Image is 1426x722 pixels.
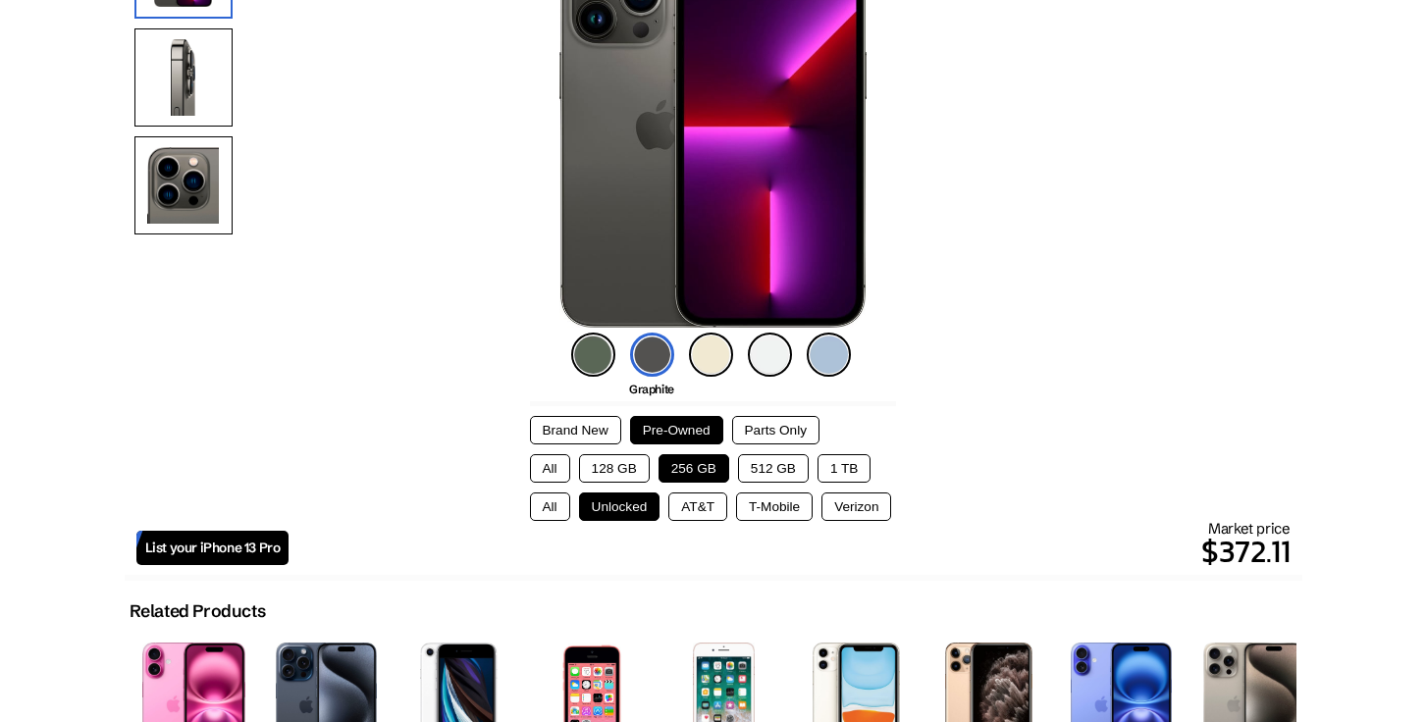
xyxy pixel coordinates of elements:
img: sierra-blue-icon [807,333,851,377]
button: Verizon [821,492,891,521]
div: Market price [289,519,1290,575]
button: 128 GB [579,454,650,483]
h2: Related Products [130,600,266,622]
button: 512 GB [738,454,809,483]
img: Side [134,28,233,127]
button: AT&T [668,492,727,521]
button: Unlocked [579,492,660,521]
img: Camera [134,136,233,234]
button: Parts Only [732,416,819,444]
img: gold-icon [689,333,733,377]
a: List your iPhone 13 Pro [136,531,290,565]
img: silver-icon [748,333,792,377]
img: graphite-icon [630,333,674,377]
span: Graphite [629,382,674,396]
button: Pre-Owned [630,416,723,444]
button: T-Mobile [736,492,813,521]
button: All [530,454,570,483]
button: 256 GB [659,454,729,483]
p: $372.11 [289,528,1290,575]
img: alpine-green-icon [571,333,615,377]
span: List your iPhone 13 Pro [145,540,281,556]
button: All [530,492,570,521]
button: 1 TB [818,454,871,483]
button: Brand New [530,416,621,444]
